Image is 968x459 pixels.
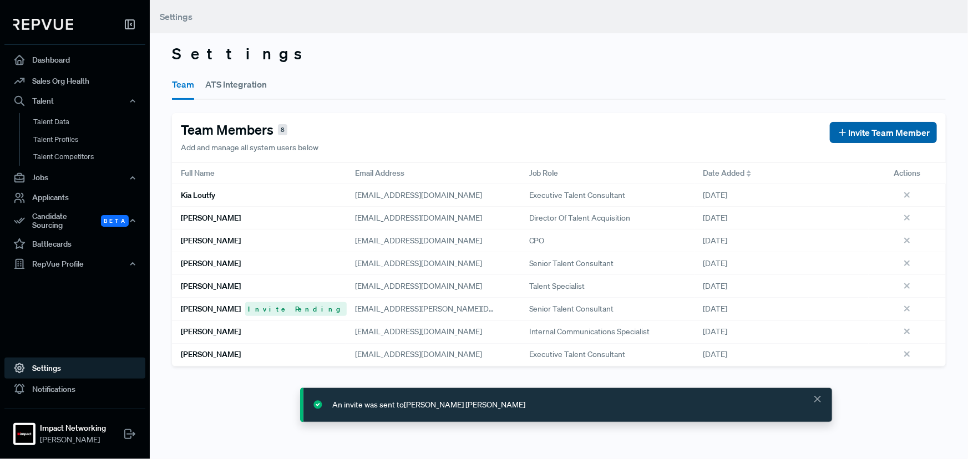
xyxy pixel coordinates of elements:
span: [EMAIL_ADDRESS][DOMAIN_NAME] [355,349,482,359]
button: RepVue Profile [4,254,145,273]
span: [EMAIL_ADDRESS][DOMAIN_NAME] [355,236,482,246]
h6: Kia Loutfy [181,191,215,200]
span: [EMAIL_ADDRESS][DOMAIN_NAME] [355,258,482,268]
a: Notifications [4,379,145,400]
div: [DATE] [695,207,869,229]
div: [DATE] [695,275,869,298]
span: Director of Talent Acquisition [529,212,631,224]
span: Date Added [703,167,745,179]
img: RepVue [13,19,73,30]
h4: Team Members [181,122,273,138]
span: Executive Talent Consultant [529,349,626,360]
div: [DATE] [695,252,869,275]
span: Talent Specialist [529,280,585,292]
button: Invite Team Member [830,122,937,143]
a: Impact NetworkingImpact Networking[PERSON_NAME] [4,409,145,450]
h6: [PERSON_NAME] [181,327,241,336]
a: Talent Profiles [19,131,160,149]
a: Talent Competitors [19,148,160,166]
span: CPO [529,235,545,247]
button: ATS Integration [205,69,267,100]
span: Invite Pending [245,302,347,315]
h6: [PERSON_NAME] [181,304,241,314]
a: Sales Org Health [4,70,145,91]
h6: [PERSON_NAME] [181,350,241,359]
button: Candidate Sourcing Beta [4,208,145,234]
div: [DATE] [695,321,869,344]
span: [EMAIL_ADDRESS][DOMAIN_NAME] [355,213,482,223]
span: Settings [160,11,192,22]
span: Job Role [529,167,559,179]
a: Dashboard [4,49,145,70]
img: Impact Networking [16,425,33,443]
span: [EMAIL_ADDRESS][PERSON_NAME][DOMAIN_NAME] [355,304,542,314]
div: [DATE] [695,298,869,320]
div: [DATE] [695,229,869,252]
span: [EMAIL_ADDRESS][DOMAIN_NAME] [355,281,482,291]
button: Jobs [4,169,145,187]
div: Toggle SortBy [695,163,869,184]
div: Candidate Sourcing [4,208,145,234]
a: Settings [4,358,145,379]
span: Internal Communications Specialist [529,326,650,338]
span: Full Name [181,167,215,179]
span: Executive Talent Consultant [529,190,626,201]
h6: [PERSON_NAME] [181,236,241,246]
h6: [PERSON_NAME] [181,213,241,223]
div: An invite was sent to [PERSON_NAME] [PERSON_NAME] [332,399,525,411]
button: Talent [4,91,145,110]
span: [PERSON_NAME] [40,434,106,446]
span: [EMAIL_ADDRESS][DOMAIN_NAME] [355,327,482,336]
h6: [PERSON_NAME] [181,259,241,268]
span: Beta [101,215,129,227]
span: Invite Team Member [848,126,930,139]
span: 8 [278,124,287,136]
p: Add and manage all system users below [181,142,318,154]
div: [DATE] [695,184,869,207]
a: Applicants [4,187,145,208]
strong: Impact Networking [40,422,106,434]
span: Senior Talent Consultant [529,303,614,315]
span: [EMAIL_ADDRESS][DOMAIN_NAME] [355,190,482,200]
button: Team [172,69,194,100]
a: Talent Data [19,113,160,131]
h6: [PERSON_NAME] [181,282,241,291]
h3: Settings [172,44,946,63]
a: Battlecards [4,233,145,254]
div: [DATE] [695,344,869,366]
span: Actions [894,167,920,179]
span: Email Address [355,167,404,179]
span: Senior Talent Consultant [529,258,614,269]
